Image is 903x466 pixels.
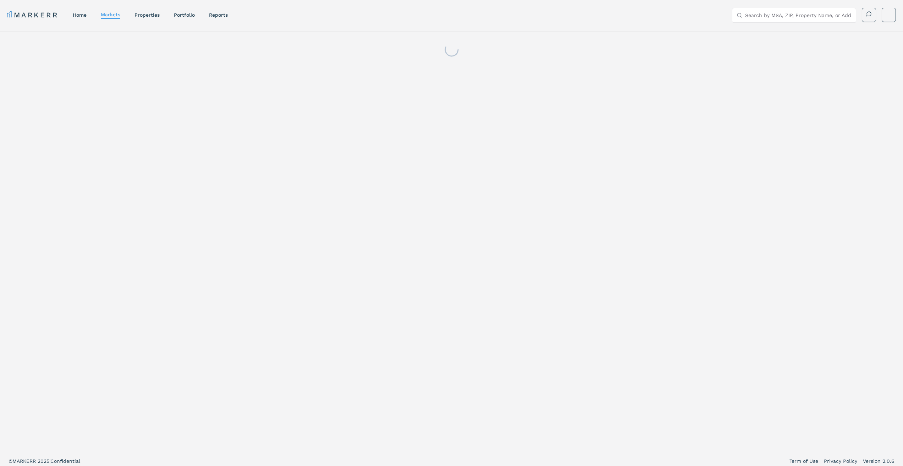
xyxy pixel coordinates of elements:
[7,10,59,20] a: MARKERR
[101,12,120,17] a: markets
[38,458,50,464] span: 2025 |
[824,457,857,465] a: Privacy Policy
[50,458,80,464] span: Confidential
[73,12,87,18] a: home
[134,12,160,18] a: properties
[745,8,852,22] input: Search by MSA, ZIP, Property Name, or Address
[863,457,894,465] a: Version 2.0.6
[209,12,228,18] a: reports
[174,12,195,18] a: Portfolio
[789,457,818,465] a: Term of Use
[9,458,12,464] span: ©
[12,458,38,464] span: MARKERR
